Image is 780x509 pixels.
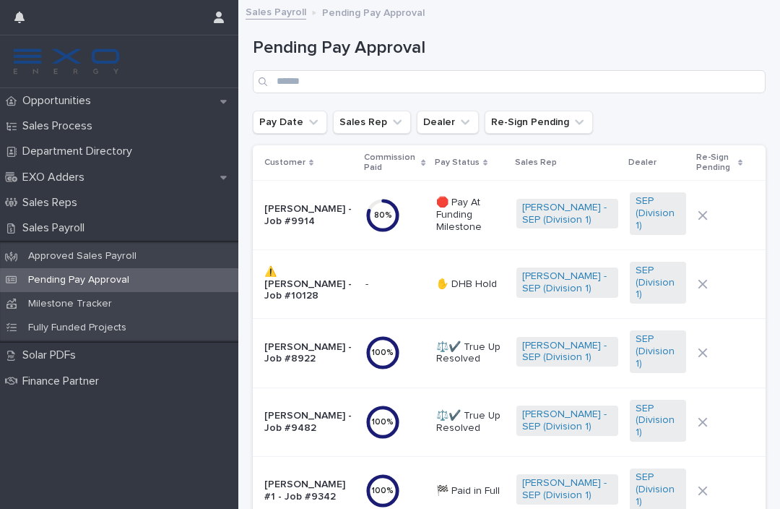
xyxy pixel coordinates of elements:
[253,388,766,456] tr: [PERSON_NAME] - Job #9482100%⚖️✔️ True Up Resolved[PERSON_NAME] - SEP (Division 1) SEP (Division 1)
[17,375,110,388] p: Finance Partner
[12,47,121,76] img: FKS5r6ZBThi8E5hshIGi
[435,155,480,171] p: Pay Status
[636,403,681,439] a: SEP (Division 1)
[333,111,411,134] button: Sales Rep
[436,341,505,366] p: ⚖️✔️ True Up Resolved
[436,485,505,497] p: 🏁 Paid in Full
[264,341,354,366] p: [PERSON_NAME] - Job #8922
[264,203,354,228] p: [PERSON_NAME] - Job #9914
[246,3,306,20] a: Sales Payroll
[17,348,87,362] p: Solar PDFs
[636,333,681,369] a: SEP (Division 1)
[365,417,400,427] div: 100 %
[253,181,766,249] tr: [PERSON_NAME] - Job #991480%🛑 Pay At Funding Milestone[PERSON_NAME] - SEP (Division 1) SEP (Divis...
[417,111,479,134] button: Dealer
[253,70,766,93] input: Search
[264,410,354,435] p: [PERSON_NAME] - Job #9482
[17,274,141,286] p: Pending Pay Approval
[365,486,400,496] div: 100 %
[364,150,417,176] p: Commission Paid
[264,155,305,171] p: Customer
[522,477,612,502] a: [PERSON_NAME] - SEP (Division 1)
[17,221,96,235] p: Sales Payroll
[522,409,612,433] a: [PERSON_NAME] - SEP (Division 1)
[636,265,681,301] a: SEP (Division 1)
[365,275,371,291] p: -
[17,145,144,158] p: Department Directory
[636,471,681,508] a: SEP (Division 1)
[365,210,400,221] div: 80 %
[17,119,104,133] p: Sales Process
[522,270,612,295] a: [PERSON_NAME] - SEP (Division 1)
[522,202,612,226] a: [PERSON_NAME] - SEP (Division 1)
[365,348,400,358] div: 100 %
[17,171,96,184] p: EXO Adders
[628,155,656,171] p: Dealer
[253,38,766,59] h1: Pending Pay Approval
[522,340,612,364] a: [PERSON_NAME] - SEP (Division 1)
[322,4,425,20] p: Pending Pay Approval
[253,249,766,318] tr: ⚠️ [PERSON_NAME] - Job #10128-- ✋ DHB Hold[PERSON_NAME] - SEP (Division 1) SEP (Division 1)
[436,278,505,291] p: ✋ DHB Hold
[17,94,103,108] p: Opportunities
[17,196,89,210] p: Sales Reps
[436,197,505,233] p: 🛑 Pay At Funding Milestone
[264,479,354,503] p: [PERSON_NAME] #1 - Job #9342
[696,150,734,176] p: Re-Sign Pending
[17,250,148,262] p: Approved Sales Payroll
[636,195,681,231] a: SEP (Division 1)
[436,410,505,435] p: ⚖️✔️ True Up Resolved
[264,266,354,302] p: ⚠️ [PERSON_NAME] - Job #10128
[253,319,766,388] tr: [PERSON_NAME] - Job #8922100%⚖️✔️ True Up Resolved[PERSON_NAME] - SEP (Division 1) SEP (Division 1)
[253,111,327,134] button: Pay Date
[17,298,123,310] p: Milestone Tracker
[485,111,593,134] button: Re-Sign Pending
[515,155,557,171] p: Sales Rep
[17,322,138,334] p: Fully Funded Projects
